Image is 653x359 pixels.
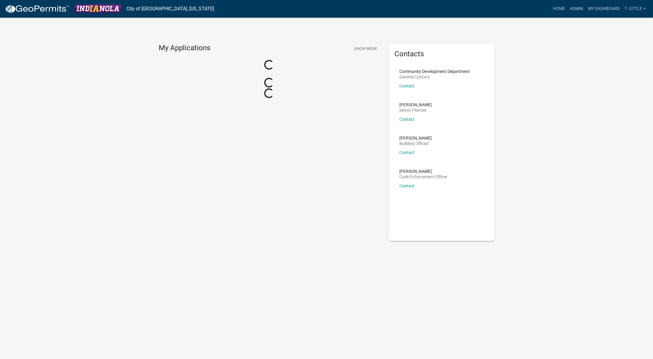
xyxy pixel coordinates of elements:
a: T. Little [622,3,648,15]
p: Building Official [399,141,432,146]
a: Contact [399,84,414,88]
a: My Dashboard [586,3,622,15]
h4: My Applications [159,44,210,53]
a: Contact [399,150,414,155]
a: Home [551,3,567,15]
p: Senior Planner [399,108,432,112]
p: [PERSON_NAME] [399,169,447,173]
p: Community Development Department [399,69,470,74]
a: Contact [399,183,414,188]
img: City of Indianola, Iowa [74,5,122,13]
a: Admin [567,3,586,15]
a: City of [GEOGRAPHIC_DATA], [US_STATE] [126,4,214,14]
button: Show More [352,44,379,54]
p: General Contact [399,75,470,79]
h5: Contacts [395,50,488,58]
a: Contact [399,117,414,122]
p: Code Enforcement Officer [399,175,447,179]
p: [PERSON_NAME] [399,136,432,140]
p: [PERSON_NAME] [399,103,432,107]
